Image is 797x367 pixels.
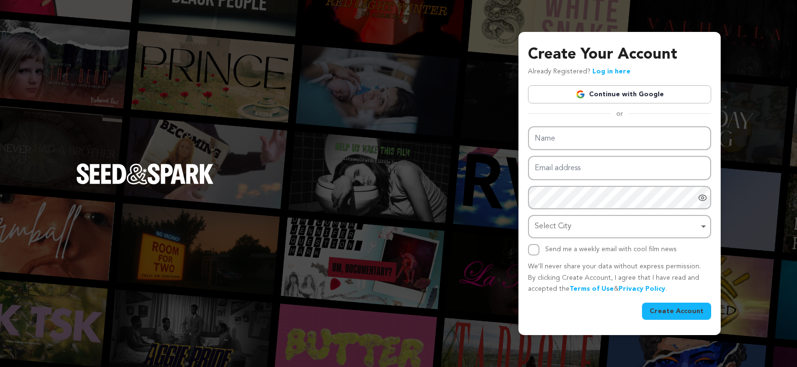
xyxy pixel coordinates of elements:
[592,68,631,75] a: Log in here
[76,163,214,204] a: Seed&Spark Homepage
[569,285,614,292] a: Terms of Use
[528,156,711,180] input: Email address
[698,193,707,203] a: Show password as plain text. Warning: this will display your password on the screen.
[611,109,629,119] span: or
[545,246,677,253] label: Send me a weekly email with cool film news
[642,303,711,320] button: Create Account
[76,163,214,184] img: Seed&Spark Logo
[576,90,585,99] img: Google logo
[528,85,711,103] a: Continue with Google
[528,261,711,295] p: We’ll never share your data without express permission. By clicking Create Account, I agree that ...
[535,220,699,234] div: Select City
[528,126,711,151] input: Name
[528,66,631,78] p: Already Registered?
[619,285,665,292] a: Privacy Policy
[528,43,711,66] h3: Create Your Account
